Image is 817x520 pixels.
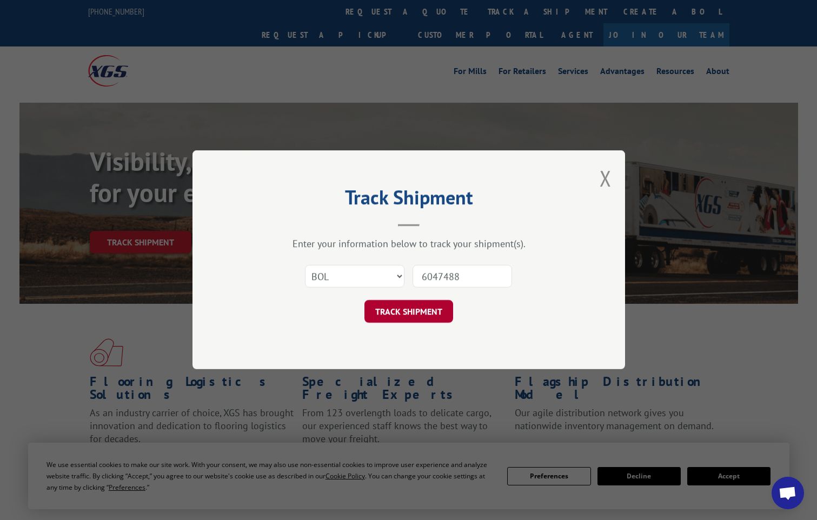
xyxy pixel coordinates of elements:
[600,164,612,192] button: Close modal
[772,477,804,509] div: Open chat
[247,190,571,210] h2: Track Shipment
[247,238,571,250] div: Enter your information below to track your shipment(s).
[364,301,453,323] button: TRACK SHIPMENT
[413,265,512,288] input: Number(s)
